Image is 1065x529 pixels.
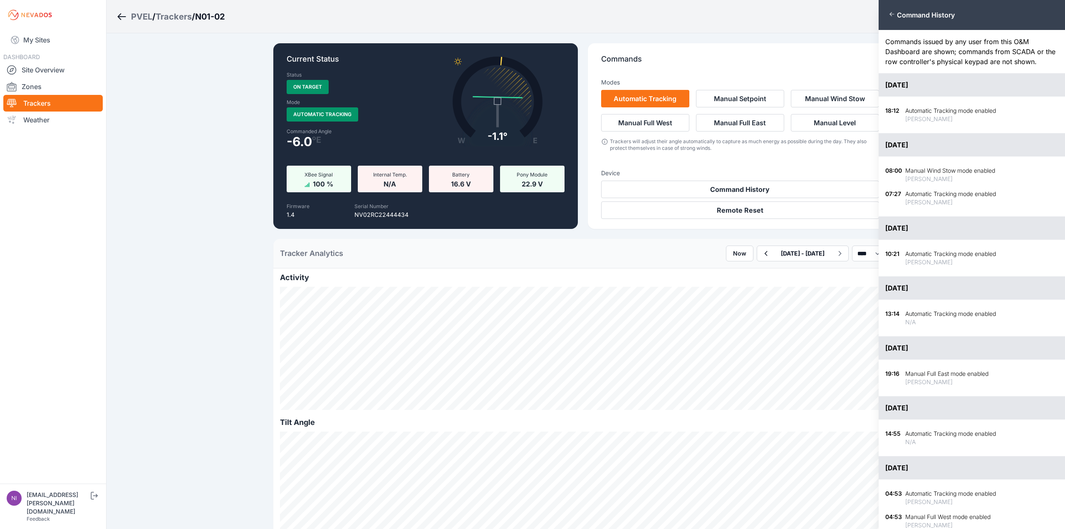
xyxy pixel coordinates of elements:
[885,166,902,183] div: 08:00
[879,336,1065,360] div: [DATE]
[905,115,996,123] div: [PERSON_NAME]
[905,250,996,258] div: Automatic Tracking mode enabled
[885,370,902,386] div: 19:16
[885,430,902,446] div: 14:55
[905,258,996,266] div: [PERSON_NAME]
[885,310,902,326] div: 13:14
[905,430,996,438] div: Automatic Tracking mode enabled
[905,438,996,446] div: N/A
[905,370,988,378] div: Manual Full East mode enabled
[879,30,1065,73] div: Commands issued by any user from this O&M Dashboard are shown; commands from SCADA or the row con...
[879,396,1065,420] div: [DATE]
[879,73,1065,97] div: [DATE]
[905,489,996,498] div: Automatic Tracking mode enabled
[879,276,1065,300] div: [DATE]
[885,190,902,206] div: 07:27
[885,107,902,123] div: 18:12
[905,318,996,326] div: N/A
[905,175,995,183] div: [PERSON_NAME]
[905,190,996,198] div: Automatic Tracking mode enabled
[905,378,988,386] div: [PERSON_NAME]
[905,498,996,506] div: [PERSON_NAME]
[905,166,995,175] div: Manual Wind Stow mode enabled
[905,513,991,521] div: Manual Full West mode enabled
[879,456,1065,479] div: [DATE]
[879,133,1065,156] div: [DATE]
[885,250,902,266] div: 10:21
[879,216,1065,240] div: [DATE]
[905,310,996,318] div: Automatic Tracking mode enabled
[905,107,996,115] div: Automatic Tracking mode enabled
[885,489,902,506] div: 04:53
[897,11,955,19] span: Command History
[905,198,996,206] div: [PERSON_NAME]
